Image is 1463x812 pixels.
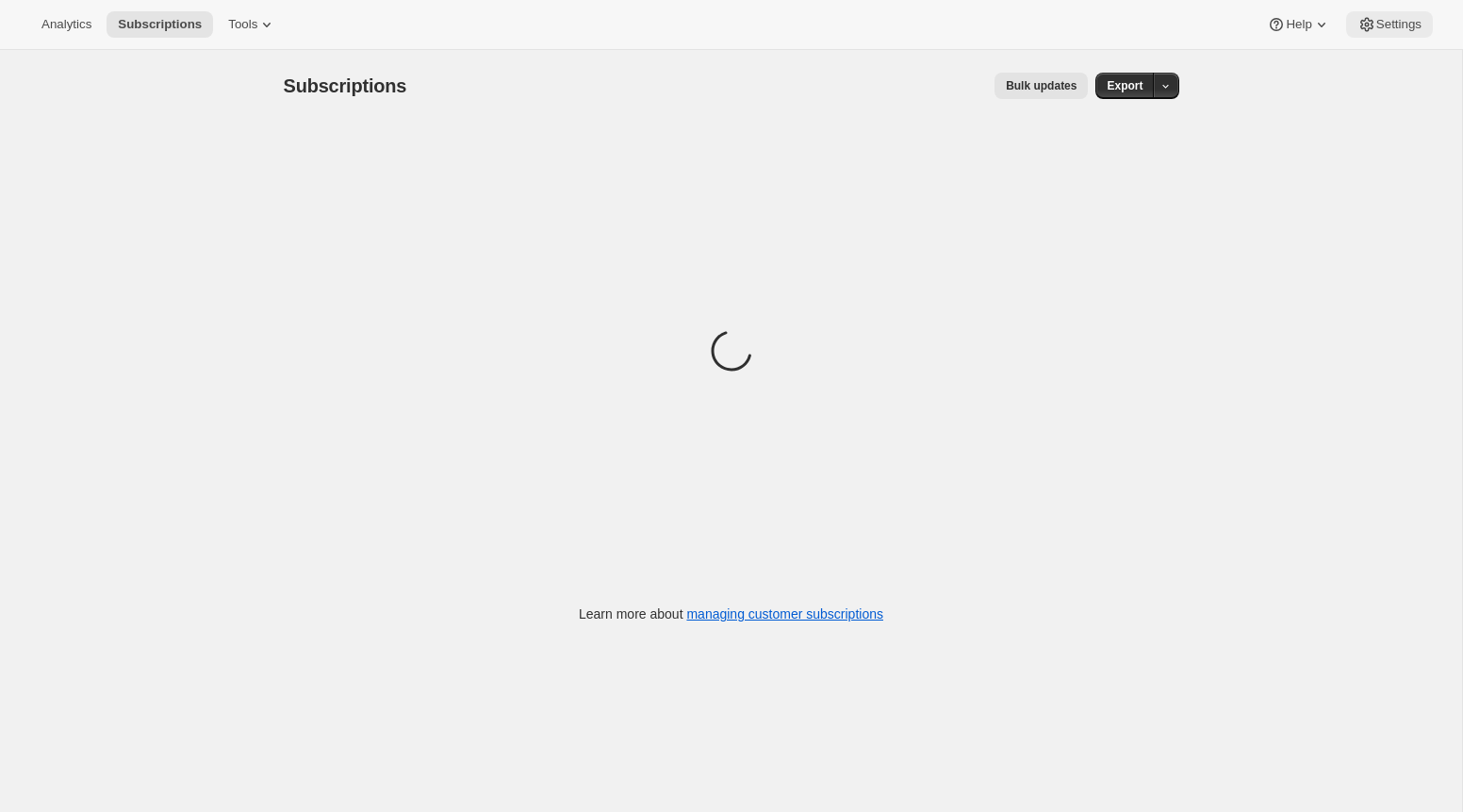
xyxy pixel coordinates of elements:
[228,17,257,32] span: Tools
[1256,11,1341,38] button: Help
[1376,17,1422,32] span: Settings
[107,11,213,38] button: Subscriptions
[284,75,407,96] span: Subscriptions
[1107,78,1142,93] span: Export
[1346,11,1433,38] button: Settings
[217,11,288,38] button: Tools
[1006,78,1077,93] span: Bulk updates
[1286,17,1311,32] span: Help
[1095,73,1154,99] button: Export
[30,11,103,38] button: Analytics
[41,17,91,32] span: Analytics
[686,606,883,621] a: managing customer subscriptions
[995,73,1088,99] button: Bulk updates
[579,605,883,623] p: Learn more about
[118,17,202,32] span: Subscriptions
